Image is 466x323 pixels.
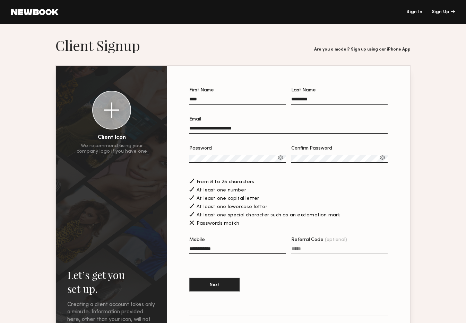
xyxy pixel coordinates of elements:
[197,213,340,218] span: At least one special character such as an exclamation mark
[67,268,156,296] h2: Let’s get you set up.
[98,135,126,141] div: Client Icon
[55,37,140,54] h1: Client Signup
[197,221,239,226] span: Passwords match
[314,47,411,52] div: Are you a model? Sign up using our
[325,237,347,242] span: (optional)
[189,246,286,254] input: Mobile
[189,88,286,93] div: First Name
[432,10,455,15] div: Sign Up
[197,205,267,209] span: At least one lowercase letter
[387,47,411,52] a: iPhone App
[291,97,388,105] input: Last Name
[189,237,286,242] div: Mobile
[189,155,286,163] input: Password
[291,88,388,93] div: Last Name
[291,155,388,163] input: Confirm Password
[77,143,147,154] div: We recommend using your company logo if you have one
[197,180,254,185] span: From 8 to 25 characters
[197,188,246,193] span: At least one number
[291,246,388,254] input: Referral Code(optional)
[189,126,388,134] input: Email
[189,97,286,105] input: First Name
[189,278,240,291] button: Next
[197,196,259,201] span: At least one capital letter
[291,146,388,151] div: Confirm Password
[291,237,388,242] div: Referral Code
[406,10,422,15] a: Sign In
[189,146,286,151] div: Password
[189,117,388,122] div: Email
